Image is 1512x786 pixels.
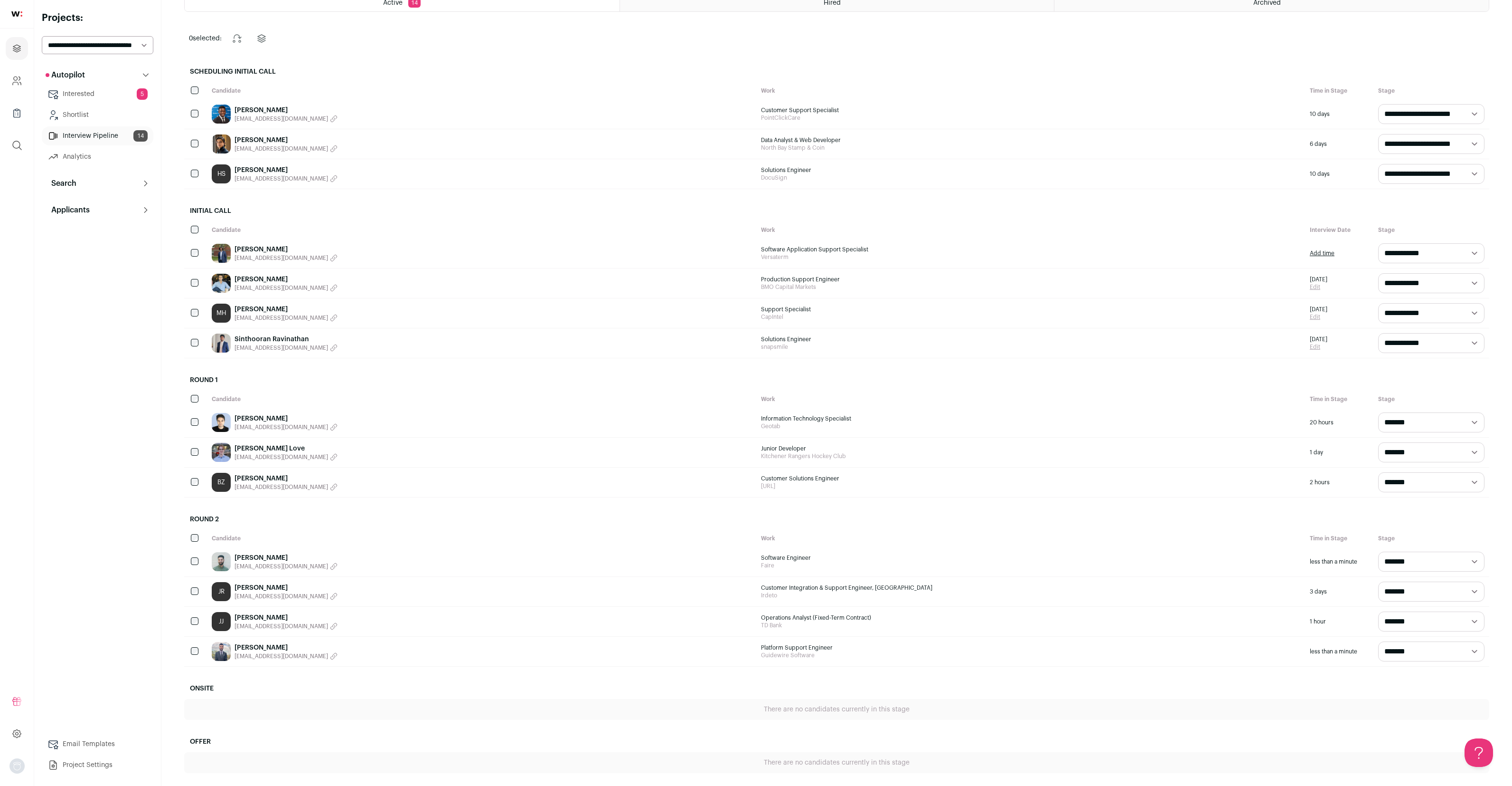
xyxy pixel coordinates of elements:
[1310,313,1327,321] a: Edit
[756,82,1305,99] div: Work
[42,66,153,85] button: Autopilot
[235,175,338,182] button: [EMAIL_ADDRESS][DOMAIN_NAME]
[1305,438,1373,467] div: 1 day
[212,473,231,492] a: BZ
[212,582,231,601] div: JR
[1310,249,1334,257] a: Add time
[1305,607,1373,636] div: 1 hour
[761,114,1301,122] span: PointClickCare
[761,253,1301,261] span: Versaterm
[207,530,756,547] div: Candidate
[207,82,756,99] div: Candidate
[761,144,1301,152] span: North Bay Stamp & Coin
[184,752,1489,773] div: There are no candidates currently in this stage
[1305,408,1373,437] div: 20 hours
[1305,391,1373,408] div: Time in Stage
[235,115,328,123] span: [EMAIL_ADDRESS][DOMAIN_NAME]
[761,276,1301,283] span: Production Support Engineer
[761,306,1301,313] span: Support Specialist
[189,34,222,43] span: selected:
[235,254,338,262] button: [EMAIL_ADDRESS][DOMAIN_NAME]
[42,85,153,104] a: Interested5
[1373,391,1489,408] div: Stage
[1310,335,1327,343] span: [DATE]
[235,314,328,322] span: [EMAIL_ADDRESS][DOMAIN_NAME]
[761,482,1301,490] span: [URL]
[761,554,1301,562] span: Software Engineer
[9,758,25,774] button: Open dropdown
[207,221,756,239] div: Candidate
[235,275,338,284] a: [PERSON_NAME]
[133,130,148,142] span: 14
[42,126,153,145] a: Interview Pipeline14
[756,221,1305,239] div: Work
[1310,276,1327,283] span: [DATE]
[235,175,328,182] span: [EMAIL_ADDRESS][DOMAIN_NAME]
[212,612,231,631] div: JJ
[1305,530,1373,547] div: Time in Stage
[212,244,231,263] img: 37726d9d10fa6b09945aacb27ec9a3fe0a5051c47880cd21b5a67f37dd4fe7f6.jpg
[235,483,338,491] button: [EMAIL_ADDRESS][DOMAIN_NAME]
[1305,221,1373,239] div: Interview Date
[42,105,153,125] a: Shortlist
[1305,468,1373,497] div: 2 hours
[42,174,153,193] button: Search
[184,699,1489,720] div: There are no candidates currently in this stage
[184,201,1489,221] h2: Initial Call
[761,562,1301,569] span: Faire
[235,284,338,292] button: [EMAIL_ADDRESS][DOMAIN_NAME]
[235,583,338,593] a: [PERSON_NAME]
[235,623,328,630] span: [EMAIL_ADDRESS][DOMAIN_NAME]
[184,61,1489,82] h2: Scheduling Initial Call
[189,35,193,42] span: 0
[761,475,1301,482] span: Customer Solutions Engineer
[9,758,25,774] img: nopic.png
[212,164,231,183] a: HS
[212,105,231,124] img: 1e47d053bfa66a875b05c813c31ed26eb95396ae734f7f3e982b3c4a1b1a13d3.jpg
[235,305,338,314] a: [PERSON_NAME]
[42,735,153,754] a: Email Templates
[756,530,1305,547] div: Work
[1305,577,1373,606] div: 3 days
[235,165,338,175] a: [PERSON_NAME]
[137,88,148,100] span: 5
[235,623,338,630] button: [EMAIL_ADDRESS][DOMAIN_NAME]
[212,304,231,323] div: MH
[235,563,328,570] span: [EMAIL_ADDRESS][DOMAIN_NAME]
[235,254,328,262] span: [EMAIL_ADDRESS][DOMAIN_NAME]
[761,452,1301,460] span: Kitchener Rangers Hockey Club
[761,106,1301,114] span: Customer Support Specialist
[212,443,231,462] img: 9a638fe11f2512c5e383cc5039701ae9ca2355f7866afaaf905318ea09deda64.jpg
[761,136,1301,144] span: Data Analyst & Web Developer
[1305,99,1373,129] div: 10 days
[1305,82,1373,99] div: Time in Stage
[1373,82,1489,99] div: Stage
[184,370,1489,391] h2: Round 1
[761,584,1301,592] span: Customer Integration & Support Engineer, [GEOGRAPHIC_DATA]
[235,652,328,660] span: [EMAIL_ADDRESS][DOMAIN_NAME]
[184,731,1489,752] h2: Offer
[212,413,231,432] img: c67dcf457b4bae90de926857248700d70fa1222da0fb9a663946051a82e0db9a.jpg
[235,115,338,123] button: [EMAIL_ADDRESS][DOMAIN_NAME]
[207,391,756,408] div: Candidate
[235,483,328,491] span: [EMAIL_ADDRESS][DOMAIN_NAME]
[761,174,1301,182] span: DocuSign
[235,652,338,660] button: [EMAIL_ADDRESS][DOMAIN_NAME]
[235,553,338,563] a: [PERSON_NAME]
[212,334,231,353] img: fa95aca32fc0ae0abf9aaf48340d1971efd3fcb152f496778cb86192ca244752.jpg
[761,246,1301,253] span: Software Application Support Specialist
[235,423,328,431] span: [EMAIL_ADDRESS][DOMAIN_NAME]
[761,343,1301,351] span: snapsmile
[235,453,338,461] button: [EMAIL_ADDRESS][DOMAIN_NAME]
[212,134,231,153] img: b56d921c66bd359601ead28d18e5d22458f9ae34536a262327548b851569d979.jpg
[235,613,338,623] a: [PERSON_NAME]
[235,105,338,115] a: [PERSON_NAME]
[235,474,338,483] a: [PERSON_NAME]
[761,614,1301,622] span: Operations Analyst (Fixed-Term Contract)
[42,756,153,775] a: Project Settings
[761,445,1301,452] span: Junior Developer
[212,552,231,571] img: 34b795a4aff8dda2d2e1dc1731342ac73f093f86e85fa70b23d364d07c0dc359.jpg
[184,678,1489,699] h2: Onsite
[42,201,153,220] button: Applicants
